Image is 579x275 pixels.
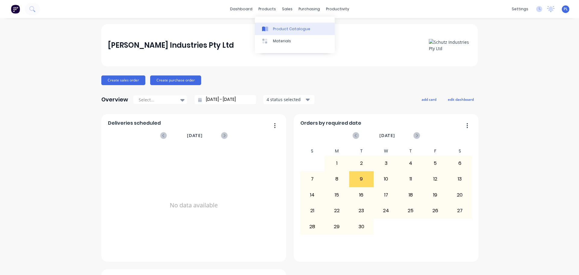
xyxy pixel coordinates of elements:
div: 15 [325,187,349,203]
span: Deliveries scheduled [108,120,161,127]
div: 16 [350,187,374,203]
img: Factory [11,5,20,14]
div: Overview [101,94,128,106]
div: 26 [423,203,447,218]
div: S [300,147,325,155]
div: 6 [448,156,472,171]
div: 5 [423,156,447,171]
div: productivity [323,5,352,14]
div: 14 [300,187,324,203]
div: 13 [448,171,472,187]
span: [DATE] [187,132,203,139]
div: 20 [448,187,472,203]
div: 2 [350,156,374,171]
div: 10 [374,171,398,187]
button: Create sales order [101,75,145,85]
div: 17 [374,187,398,203]
span: [DATE] [379,132,395,139]
div: 29 [325,219,349,234]
div: 12 [423,171,447,187]
a: dashboard [227,5,255,14]
div: 19 [423,187,447,203]
div: 30 [350,219,374,234]
div: T [349,147,374,155]
button: 4 status selected [263,95,315,104]
img: Schutz Industries Pty Ltd [429,39,471,52]
div: Materials [273,38,291,44]
div: W [374,147,398,155]
div: 27 [448,203,472,218]
div: S [448,147,472,155]
span: PL [564,6,568,12]
div: products [255,5,279,14]
div: 23 [350,203,374,218]
a: Product Catalogue [255,23,335,35]
div: [PERSON_NAME] Industries Pty Ltd [108,39,234,51]
div: 28 [300,219,324,234]
div: 4 status selected [267,96,305,103]
div: T [398,147,423,155]
button: edit dashboard [444,95,478,103]
div: 18 [399,187,423,203]
div: settings [509,5,531,14]
div: M [324,147,349,155]
div: 25 [399,203,423,218]
div: 3 [374,156,398,171]
div: 24 [374,203,398,218]
div: 1 [325,156,349,171]
button: add card [418,95,440,103]
div: 22 [325,203,349,218]
div: 8 [325,171,349,187]
div: purchasing [296,5,323,14]
a: Materials [255,35,335,47]
div: 11 [399,171,423,187]
div: 7 [300,171,324,187]
div: sales [279,5,296,14]
span: Orders by required date [300,120,361,127]
div: No data available [108,147,280,264]
div: Product Catalogue [273,26,310,32]
div: 4 [399,156,423,171]
button: Create purchase order [150,75,201,85]
div: F [423,147,448,155]
div: 9 [350,171,374,187]
div: 21 [300,203,324,218]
